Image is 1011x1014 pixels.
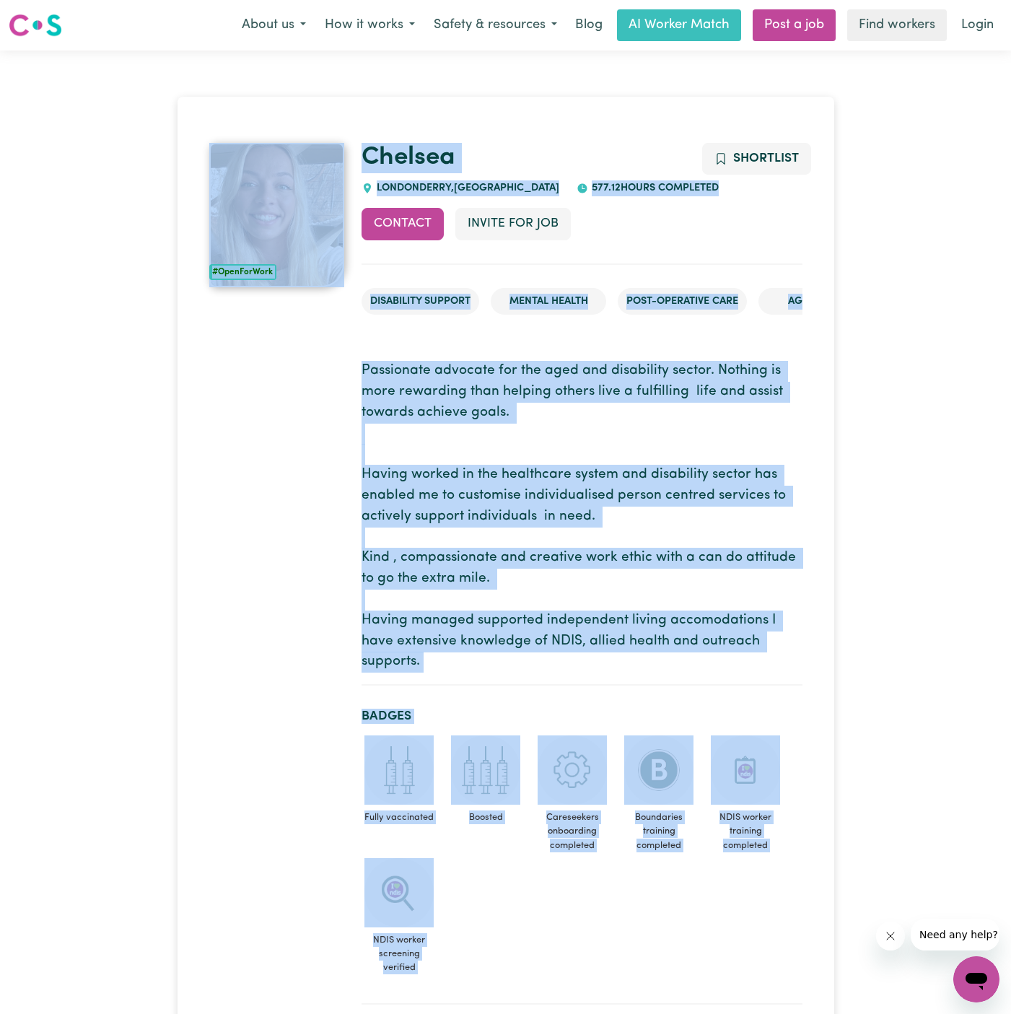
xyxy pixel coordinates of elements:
span: Fully vaccinated [362,805,437,830]
li: Disability Support [362,288,479,315]
span: Boundaries training completed [621,805,696,858]
iframe: Message from company [911,919,999,950]
button: About us [232,10,315,40]
a: Login [953,9,1002,41]
li: Aged Care [758,288,874,315]
iframe: Button to launch messaging window [953,956,999,1002]
a: Post a job [753,9,836,41]
span: Careseekers onboarding completed [535,805,610,858]
button: Invite for Job [455,208,571,240]
div: #OpenForWork [209,264,277,280]
h2: Badges [362,709,802,724]
img: Careseekers logo [9,12,62,38]
a: AI Worker Match [617,9,741,41]
a: Careseekers logo [9,9,62,42]
a: Chelsea [362,145,455,170]
a: Blog [566,9,611,41]
button: How it works [315,10,424,40]
img: Care and support worker has received booster dose of COVID-19 vaccination [451,735,520,805]
span: NDIS worker screening verified [362,927,437,981]
li: Mental Health [491,288,606,315]
span: Boosted [448,805,523,830]
button: Safety & resources [424,10,566,40]
span: LONDONDERRY , [GEOGRAPHIC_DATA] [373,183,559,193]
p: Passionate advocate for the aged and disability sector. Nothing is more rewarding than helping ot... [362,361,802,673]
a: Chelsea 's profile picture'#OpenForWork [209,143,345,287]
button: Add to shortlist [702,143,811,175]
img: CS Academy: Introduction to NDIS Worker Training course completed [711,735,780,805]
img: CS Academy: Careseekers Onboarding course completed [538,735,607,805]
img: Chelsea [209,143,345,287]
iframe: Close message [876,922,905,950]
span: Shortlist [733,152,799,165]
img: NDIS Worker Screening Verified [364,858,434,927]
img: CS Academy: Boundaries in care and support work course completed [624,735,693,805]
span: 577.12 hours completed [588,183,719,193]
li: Post-operative care [618,288,747,315]
button: Contact [362,208,444,240]
span: NDIS worker training completed [708,805,783,858]
a: Find workers [847,9,947,41]
img: Care and support worker has received 2 doses of COVID-19 vaccine [364,735,434,805]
